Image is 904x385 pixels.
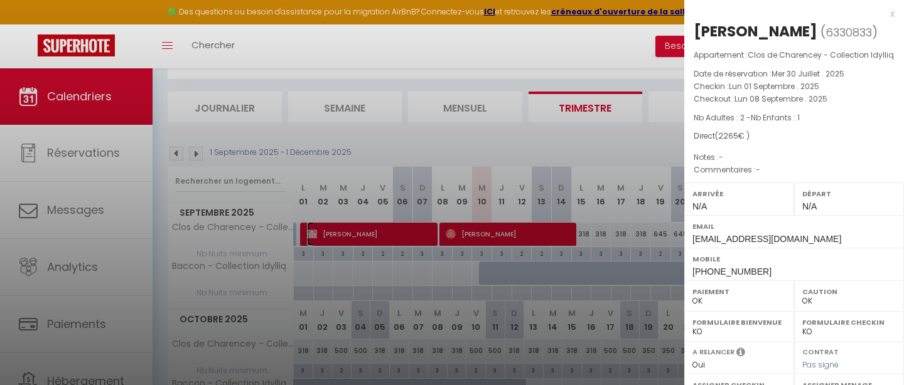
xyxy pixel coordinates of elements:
label: Départ [802,187,896,200]
label: Contrat [802,347,839,355]
span: Lun 01 Septembre . 2025 [729,81,819,92]
span: ( ) [821,23,878,41]
span: Nb Adultes : 2 - [694,112,800,123]
span: Mer 30 Juillet . 2025 [772,68,844,79]
span: Nb Enfants : 1 [751,112,800,123]
label: Formulaire Checkin [802,316,896,329]
span: ( € ) [715,130,750,141]
button: Ouvrir le widget de chat LiveChat [10,5,48,43]
span: Pas signé [802,359,839,370]
p: Date de réservation : [694,68,895,80]
label: Email [692,220,896,233]
p: Commentaires : [694,164,895,176]
p: Checkout : [694,93,895,105]
span: [EMAIL_ADDRESS][DOMAIN_NAME] [692,234,841,244]
div: x [684,6,895,21]
label: Paiement [692,285,786,298]
span: 2265 [718,130,738,141]
div: [PERSON_NAME] [694,21,817,41]
span: N/A [802,201,817,211]
p: Notes : [694,151,895,164]
i: Sélectionner OUI si vous souhaiter envoyer les séquences de messages post-checkout [736,347,745,361]
p: Appartement : [694,49,895,61]
span: Lun 08 Septembre . 2025 [734,93,827,104]
div: Direct [694,130,895,142]
label: Arrivée [692,187,786,200]
span: - [719,152,723,162]
span: 6330833 [826,24,872,40]
span: Clos de Charencey - Collection Idylliq [748,50,894,60]
label: A relancer [692,347,734,357]
span: - [756,164,760,175]
label: Caution [802,285,896,298]
label: Mobile [692,253,896,265]
p: Checkin : [694,80,895,93]
span: [PHONE_NUMBER] [692,266,772,277]
span: N/A [692,201,707,211]
label: Formulaire Bienvenue [692,316,786,329]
